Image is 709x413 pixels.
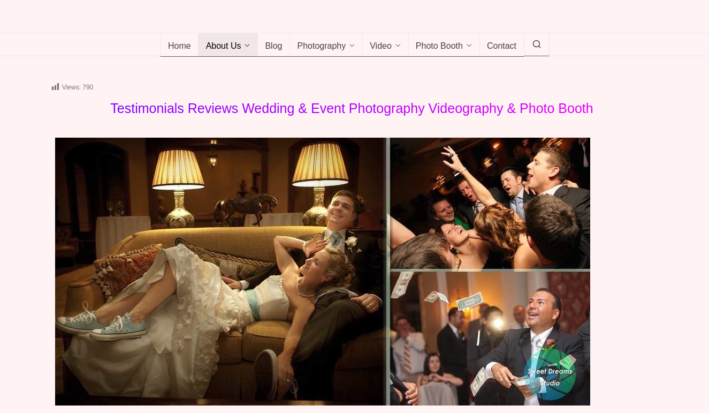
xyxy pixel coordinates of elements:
[206,41,241,52] span: About Us
[487,41,516,52] span: Contact
[110,101,593,116] span: Testimonials Reviews Wedding & Event Photography Videography & Photo Booth
[199,33,258,57] a: About Us
[370,41,392,52] span: Video
[55,138,590,406] img: wedding bar bat mitzvah party photographer NJ NYC
[168,41,191,52] span: Home
[82,84,93,91] span: 790
[289,33,363,57] a: Photography
[265,41,282,52] span: Blog
[62,84,81,91] span: Views:
[479,33,524,57] a: Contact
[160,33,199,57] a: Home
[362,33,409,57] a: Video
[408,33,480,57] a: Photo Booth
[416,41,463,52] span: Photo Booth
[297,41,346,52] span: Photography
[257,33,290,57] a: Blog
